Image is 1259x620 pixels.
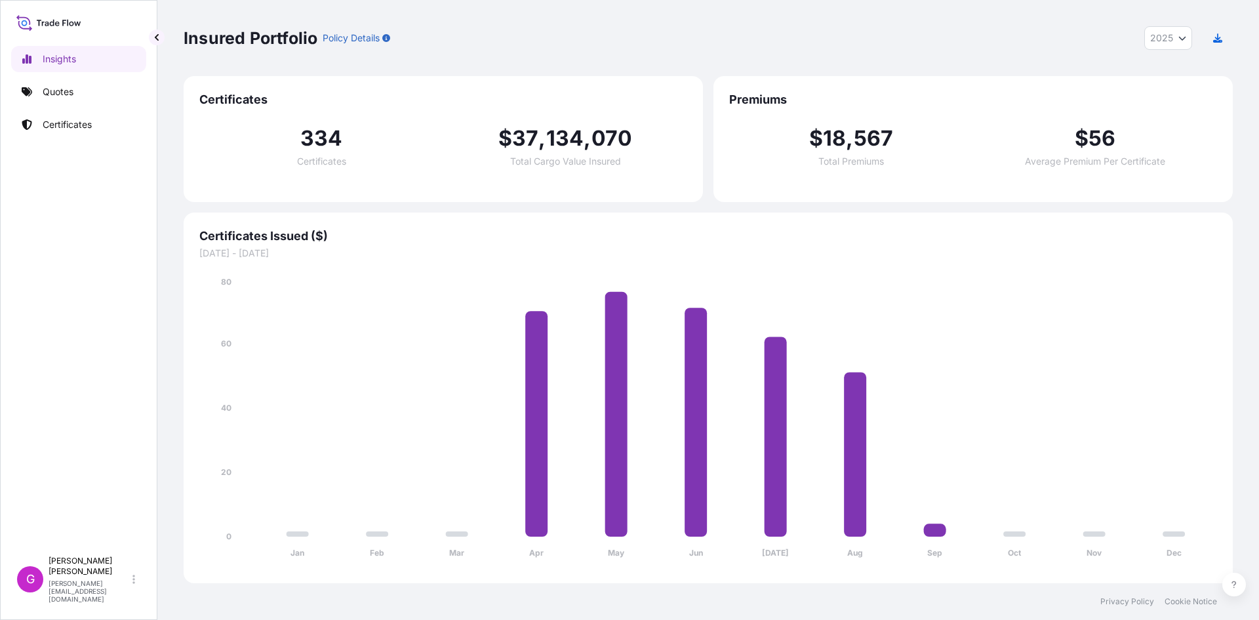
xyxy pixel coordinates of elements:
span: G [26,573,35,586]
a: Quotes [11,79,146,105]
tspan: Jan [290,548,304,558]
span: Certificates Issued ($) [199,228,1217,244]
a: Insights [11,46,146,72]
a: Cookie Notice [1165,596,1217,607]
tspan: 80 [221,277,231,287]
p: Certificates [43,118,92,131]
span: Premiums [729,92,1217,108]
span: 334 [300,128,343,149]
span: $ [1075,128,1089,149]
span: Average Premium Per Certificate [1025,157,1165,166]
span: 134 [546,128,584,149]
span: , [584,128,591,149]
p: Quotes [43,85,73,98]
a: Certificates [11,112,146,138]
span: [DATE] - [DATE] [199,247,1217,260]
p: Insured Portfolio [184,28,317,49]
tspan: Nov [1087,548,1102,558]
tspan: 60 [221,339,231,348]
span: Total Premiums [818,157,884,166]
button: Year Selector [1144,26,1192,50]
a: Privacy Policy [1100,596,1154,607]
p: [PERSON_NAME] [PERSON_NAME] [49,556,130,577]
p: Insights [43,52,76,66]
tspan: [DATE] [762,548,789,558]
span: 2025 [1150,31,1173,45]
tspan: 40 [221,403,231,413]
span: , [538,128,546,149]
span: 37 [512,128,538,149]
tspan: May [608,548,625,558]
span: Certificates [297,157,346,166]
tspan: Apr [529,548,544,558]
span: 567 [854,128,894,149]
tspan: 20 [221,467,231,477]
p: Policy Details [323,31,380,45]
p: [PERSON_NAME][EMAIL_ADDRESS][DOMAIN_NAME] [49,579,130,603]
tspan: Sep [927,548,942,558]
tspan: Mar [449,548,464,558]
span: 56 [1089,128,1115,149]
span: Certificates [199,92,687,108]
tspan: Oct [1008,548,1022,558]
tspan: Aug [847,548,863,558]
span: $ [809,128,823,149]
tspan: Dec [1167,548,1182,558]
span: 18 [823,128,846,149]
tspan: Feb [370,548,384,558]
span: Total Cargo Value Insured [510,157,621,166]
tspan: 0 [226,531,231,541]
span: $ [498,128,512,149]
span: , [846,128,853,149]
span: 070 [591,128,633,149]
tspan: Jun [689,548,703,558]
